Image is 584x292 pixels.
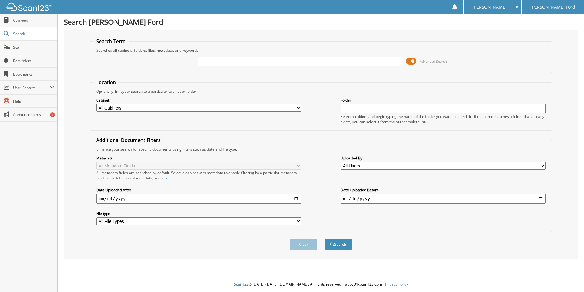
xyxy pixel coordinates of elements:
span: [PERSON_NAME] Ford [531,5,575,9]
legend: Search Term [93,38,129,45]
input: end [341,194,546,204]
span: Help [13,99,54,104]
span: Search [13,31,53,36]
div: Searches all cabinets, folders, files, metadata, and keywords [93,48,549,53]
div: 1 [50,112,55,117]
span: Advanced Search [420,59,447,64]
legend: Location [93,79,119,86]
label: Folder [341,98,546,103]
input: start [96,194,301,204]
h1: Search [PERSON_NAME] Ford [64,17,578,27]
label: File type [96,211,301,216]
div: Optionally limit your search to a particular cabinet or folder [93,89,549,94]
span: Announcements [13,112,54,117]
label: Metadata [96,155,301,161]
div: Enhance your search for specific documents using filters such as date and file type. [93,147,549,152]
button: Clear [290,239,317,250]
button: Search [325,239,352,250]
span: Bookmarks [13,72,54,77]
span: [PERSON_NAME] [473,5,507,9]
img: scan123-logo-white.svg [6,3,52,11]
div: © [DATE]-[DATE] [DOMAIN_NAME]. All rights reserved | appg04-scan123-com | [58,277,584,292]
span: Reminders [13,58,54,63]
span: Scan123 [234,282,249,287]
legend: Additional Document Filters [93,137,164,144]
label: Uploaded By [341,155,546,161]
div: All metadata fields are searched by default. Select a cabinet with metadata to enable filtering b... [96,170,301,181]
span: User Reports [13,85,50,90]
span: Cabinets [13,18,54,23]
a: here [160,175,168,181]
span: Scan [13,45,54,50]
a: Privacy Policy [385,282,408,287]
div: Select a cabinet and begin typing the name of the folder you want to search in. If the name match... [341,114,546,124]
label: Date Uploaded After [96,187,301,193]
label: Date Uploaded Before [341,187,546,193]
label: Cabinet [96,98,301,103]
